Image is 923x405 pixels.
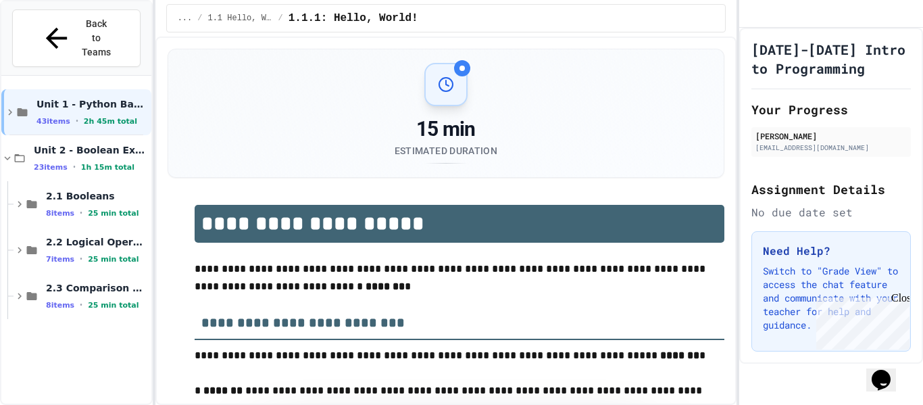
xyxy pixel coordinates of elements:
iframe: chat widget [866,351,909,391]
span: 2h 45m total [84,117,137,126]
span: 23 items [34,163,68,172]
h3: Need Help? [763,243,899,259]
span: 2.3 Comparison Operators [46,282,149,294]
div: Estimated Duration [395,144,497,158]
iframe: chat widget [811,292,909,350]
span: 2.1 Booleans [46,190,149,202]
p: Switch to "Grade View" to access the chat feature and communicate with your teacher for help and ... [763,264,899,332]
h2: Assignment Details [751,180,911,199]
div: 15 min [395,117,497,141]
div: [EMAIL_ADDRESS][DOMAIN_NAME] [755,143,907,153]
span: 25 min total [88,209,139,218]
h1: [DATE]-[DATE] Intro to Programming [751,40,911,78]
span: 8 items [46,209,74,218]
span: • [73,162,76,172]
span: 2.2 Logical Operators [46,236,149,248]
span: / [278,13,282,24]
span: 1h 15m total [81,163,134,172]
span: 1.1 Hello, World! [207,13,272,24]
span: 25 min total [88,301,139,310]
span: • [80,300,82,310]
span: • [76,116,78,126]
span: 8 items [46,301,74,310]
div: No due date set [751,204,911,220]
span: / [197,13,202,24]
div: [PERSON_NAME] [755,130,907,142]
div: Chat with us now!Close [5,5,93,86]
span: 25 min total [88,255,139,264]
span: 7 items [46,255,74,264]
span: Back to Teams [80,17,112,59]
span: 43 items [36,117,70,126]
h2: Your Progress [751,100,911,119]
span: ... [178,13,193,24]
span: Unit 1 - Python Basics [36,98,149,110]
span: • [80,254,82,264]
button: Back to Teams [12,9,141,67]
span: 1.1.1: Hello, World! [289,10,418,26]
span: • [80,208,82,218]
span: Unit 2 - Boolean Expressions and If Statements [34,144,149,156]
